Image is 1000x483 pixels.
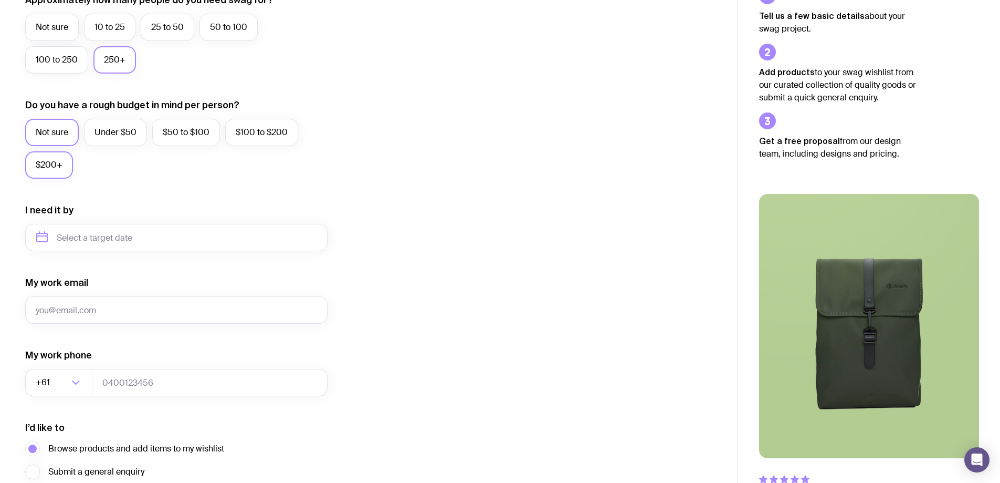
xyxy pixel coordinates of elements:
[759,136,840,146] strong: Get a free proposal
[25,224,328,251] input: Select a target date
[25,369,92,396] div: Search for option
[964,447,990,472] div: Open Intercom Messenger
[759,9,917,35] p: about your swag project.
[225,119,298,146] label: $100 to $200
[25,119,79,146] label: Not sure
[36,369,52,396] span: +61
[25,204,73,217] label: I need it by
[93,46,136,74] label: 250+
[141,14,194,41] label: 25 to 50
[25,151,73,179] label: $200+
[52,369,68,396] input: Search for option
[152,119,220,146] label: $50 to $100
[25,276,88,289] label: My work email
[759,66,917,104] p: to your swag wishlist from our curated collection of quality goods or submit a quick general enqu...
[48,466,144,478] span: Submit a general enquiry
[25,14,79,41] label: Not sure
[759,67,815,77] strong: Add products
[92,369,328,396] input: 0400123456
[25,422,65,434] label: I’d like to
[25,46,88,74] label: 100 to 250
[759,11,865,20] strong: Tell us a few basic details
[759,135,917,160] p: from our design team, including designs and pricing.
[48,443,224,455] span: Browse products and add items to my wishlist
[199,14,258,41] label: 50 to 100
[84,119,147,146] label: Under $50
[84,14,135,41] label: 10 to 25
[25,99,239,111] label: Do you have a rough budget in mind per person?
[25,296,328,324] input: you@email.com
[25,349,92,362] label: My work phone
